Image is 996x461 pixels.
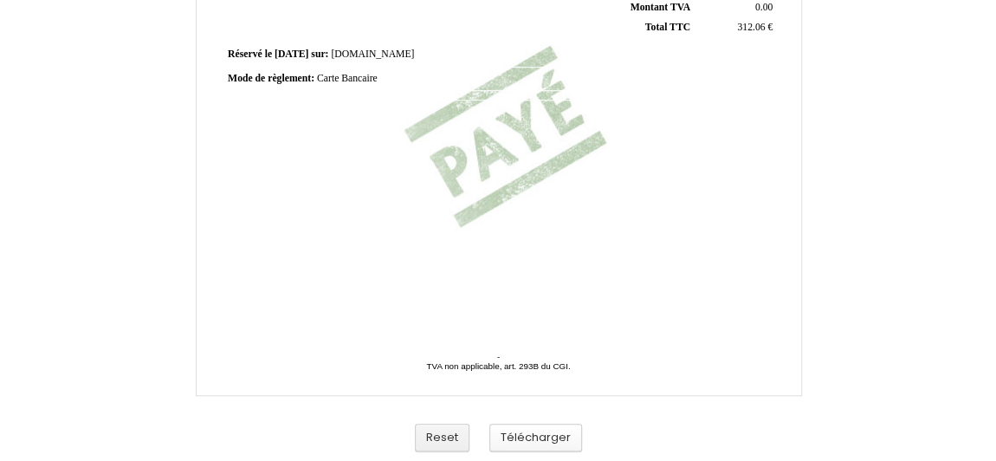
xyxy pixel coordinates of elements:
button: Ouvrir le widget de chat LiveChat [14,7,66,59]
td: € [694,18,776,38]
span: 0.00 [755,2,773,13]
button: Reset [415,424,469,452]
span: TVA non applicable, art. 293B du CGI. [426,361,570,371]
span: Réservé le [228,49,272,60]
span: Montant TVA [631,2,690,13]
button: Télécharger [489,424,582,452]
span: Total TTC [645,22,690,33]
span: Carte Bancaire [317,73,378,84]
span: Mode de règlement: [228,73,314,84]
span: [DATE] [275,49,308,60]
span: [DOMAIN_NAME] [331,49,414,60]
span: - [497,352,500,361]
span: sur: [311,49,328,60]
span: 312.06 [737,22,765,33]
